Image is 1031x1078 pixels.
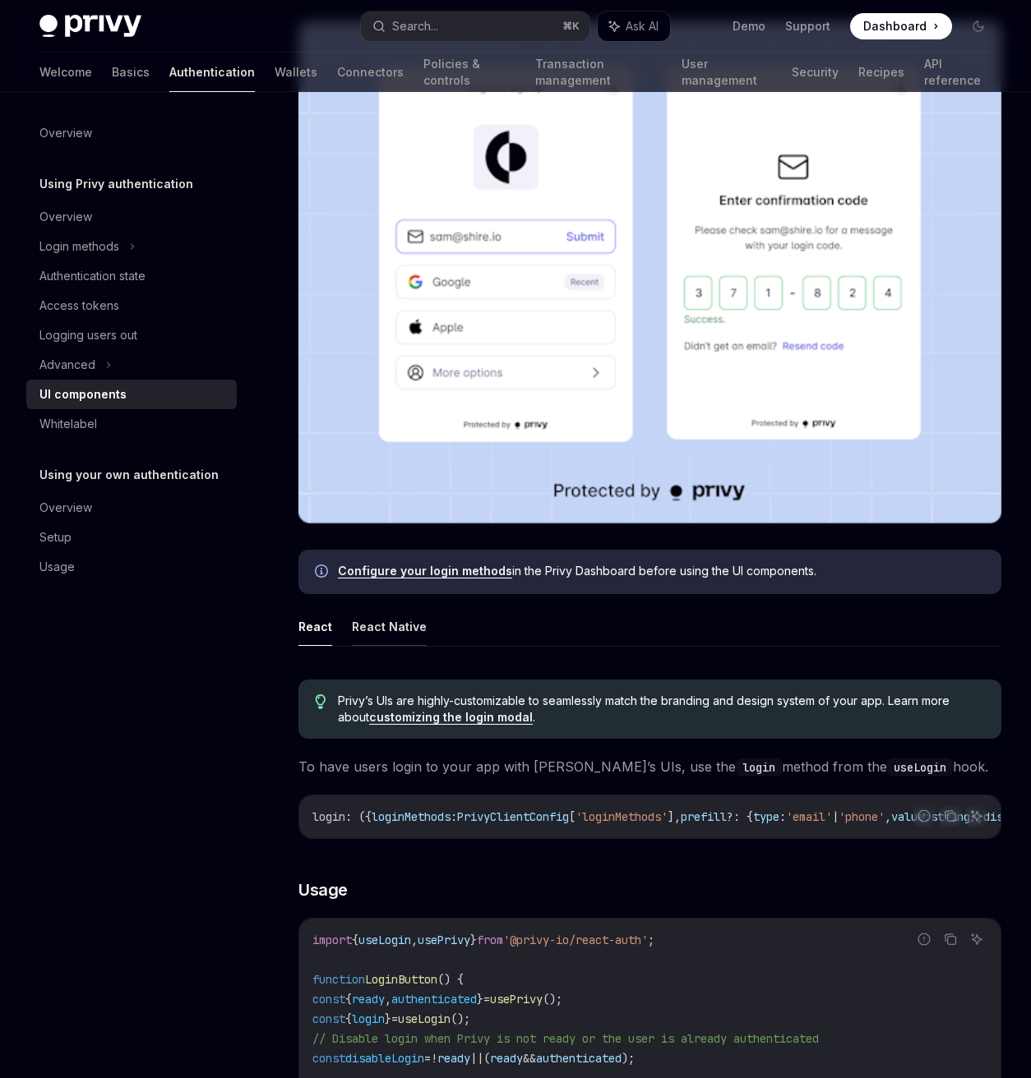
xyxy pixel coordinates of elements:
div: Login methods [39,237,119,256]
a: Demo [733,18,765,35]
span: Dashboard [863,18,927,35]
span: useLogin [398,1011,451,1026]
a: Basics [112,53,150,92]
span: value [891,809,924,824]
button: Ask AI [966,805,987,827]
span: = [483,992,490,1007]
div: Search... [392,16,438,36]
div: Access tokens [39,296,119,316]
img: images/Onboard.png [298,21,1001,523]
span: : [779,809,786,824]
span: 'phone' [839,809,885,824]
span: login [312,809,345,824]
span: ; [648,933,654,947]
img: dark logo [39,15,141,38]
span: authenticated [536,1051,622,1066]
a: Authentication [169,53,255,92]
span: Ask AI [626,18,659,35]
span: : ({ [345,809,372,824]
span: (); [543,992,562,1007]
span: | [832,809,839,824]
span: } [470,933,477,947]
a: Setup [26,523,237,552]
button: Ask AI [966,928,987,950]
span: ⌘ K [562,20,580,33]
a: Welcome [39,53,92,92]
span: [ [569,809,576,824]
button: Toggle dark mode [965,13,992,39]
span: PrivyClientConfig [457,809,569,824]
span: prefill [681,809,727,824]
span: ?: { [727,809,753,824]
code: useLogin [887,758,953,776]
div: Authentication state [39,266,146,286]
button: Copy the contents from the code block [940,928,961,950]
span: () { [437,972,464,987]
span: usePrivy [418,933,470,947]
span: ready [352,992,385,1007]
span: 'email' [786,809,832,824]
div: Usage [39,557,75,577]
a: Recipes [858,53,904,92]
span: loginMethods [372,809,451,824]
button: Ask AI [598,12,670,41]
button: Report incorrect code [913,928,935,950]
span: in the Privy Dashboard before using the UI components. [338,563,985,579]
div: Overview [39,207,92,227]
span: const [312,1011,345,1026]
a: Connectors [337,53,404,92]
svg: Tip [315,694,326,709]
span: authenticated [391,992,477,1007]
span: = [424,1051,431,1066]
a: Security [792,53,839,92]
span: login [352,1011,385,1026]
div: Whitelabel [39,414,97,434]
span: ! [431,1051,437,1066]
a: Wallets [275,53,317,92]
button: Search...⌘K [361,12,589,41]
span: Privy’s UIs are highly-customizable to seamlessly match the branding and design system of your ap... [338,693,985,726]
span: '@privy-io/react-auth' [503,933,648,947]
span: LoginButton [365,972,437,987]
span: } [385,1011,391,1026]
span: { [352,933,358,947]
div: Logging users out [39,325,137,345]
span: } [477,992,483,1007]
span: , [411,933,418,947]
span: ); [622,1051,635,1066]
a: Overview [26,118,237,148]
span: from [477,933,503,947]
code: login [736,758,782,776]
a: Authentication state [26,261,237,291]
button: Report incorrect code [913,805,935,827]
span: // Disable login when Privy is not ready or the user is already authenticated [312,1031,819,1046]
button: React [298,607,332,646]
span: ], [668,809,681,824]
a: UI components [26,380,237,409]
span: disableLogin [345,1051,424,1066]
h5: Using Privy authentication [39,174,193,194]
span: type [753,809,779,824]
a: Policies & controls [423,53,515,92]
span: function [312,972,365,987]
svg: Info [315,564,331,581]
span: import [312,933,352,947]
span: { [345,1011,352,1026]
a: Transaction management [535,53,663,92]
a: Configure your login methods [338,564,512,578]
div: Setup [39,527,72,547]
button: Copy the contents from the code block [940,805,961,827]
span: : [451,809,457,824]
a: Access tokens [26,291,237,320]
span: ready [437,1051,470,1066]
div: UI components [39,385,127,404]
a: Usage [26,552,237,582]
span: To have users login to your app with [PERSON_NAME]’s UIs, use the method from the hook. [298,755,1001,778]
span: ready [490,1051,523,1066]
h5: Using your own authentication [39,465,219,485]
span: = [391,1011,398,1026]
a: Logging users out [26,320,237,350]
a: Overview [26,202,237,232]
span: , [385,992,391,1007]
a: Overview [26,493,237,523]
